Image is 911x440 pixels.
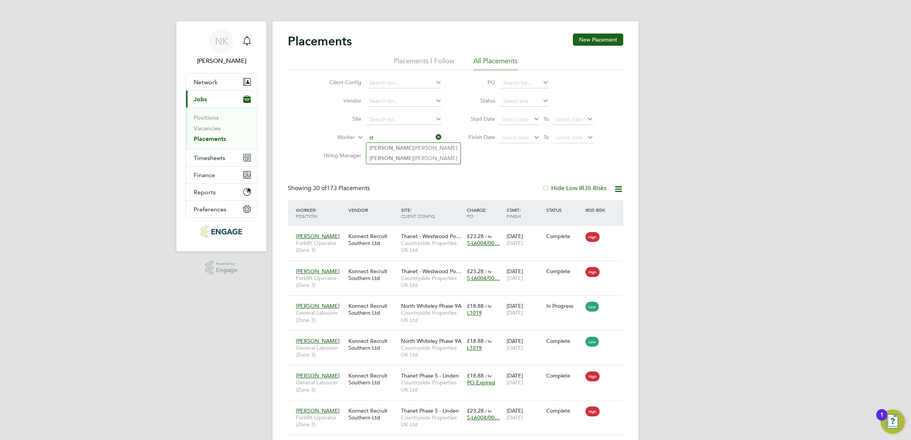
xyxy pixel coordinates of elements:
span: To [541,132,551,142]
li: [PERSON_NAME] [366,143,460,153]
span: / Position [296,207,317,219]
button: Finance [186,166,257,183]
span: Thanet - Westwood Po… [401,268,461,275]
span: / hr [485,373,492,379]
div: Start [505,203,544,223]
span: / hr [485,303,492,309]
a: [PERSON_NAME]Forklift Operator (Zone 3)Konnect Recruit Southern LtdThanet - Westwood Po…Countrysi... [294,229,623,235]
span: [DATE] [507,309,523,316]
span: £18.88 [467,372,484,379]
a: [PERSON_NAME]General Labourer (Zone 3)Konnect Recruit Southern LtdThanet Phase 5 - LindenCountrys... [294,368,623,374]
a: [PERSON_NAME]Forklift Operator (Zone 3)Konnect Recruit Southern LtdThanet - Westwood Po…Countrysi... [294,264,623,270]
button: Jobs [186,91,257,107]
span: £18.88 [467,302,484,309]
span: [DATE] [507,275,523,282]
span: Select date [502,134,529,141]
span: PO Expired [467,379,495,386]
span: NK [215,36,228,46]
span: £18.88 [467,338,484,344]
label: Client Config [318,79,361,86]
span: Countryside Properties UK Ltd [401,309,463,323]
div: Konnect Recruit Southern Ltd [346,403,399,425]
input: Select one [500,96,549,107]
span: [PERSON_NAME] [296,233,340,240]
span: General Labourer (Zone 3) [296,379,345,393]
span: / Finish [507,207,521,219]
span: S-L6004/00… [467,240,500,246]
span: [PERSON_NAME] [296,302,340,309]
label: Worker [311,134,355,141]
div: Complete [546,407,582,414]
span: Thanet - Westwood Po… [401,233,461,240]
div: Status [544,203,584,217]
div: [DATE] [505,299,544,320]
span: Finance [194,171,215,179]
span: General Labourer (Zone 3) [296,344,345,358]
span: Thanet Phase 5 - Linden [401,407,459,414]
span: S-L6004/00… [467,275,500,282]
div: 1 [880,415,884,425]
span: Countryside Properties UK Ltd [401,240,463,253]
span: [PERSON_NAME] [296,338,340,344]
img: konnectrecruit-logo-retina.png [201,226,242,238]
a: [PERSON_NAME]Forklift Operator (Zone 3)Konnect Recruit Southern LtdThanet Phase 5 - LindenCountry... [294,403,623,410]
span: Preferences [194,206,226,213]
div: Konnect Recruit Southern Ltd [346,334,399,355]
span: L1019 [467,309,482,316]
div: Showing [288,184,371,192]
span: Select date [555,116,583,123]
b: [PERSON_NAME] [369,155,414,162]
span: [PERSON_NAME] [296,268,340,275]
div: IR35 Risk [584,203,610,217]
span: [DATE] [507,240,523,246]
span: Countryside Properties UK Ltd [401,344,463,358]
li: Placements I Follow [394,56,454,70]
li: All Placements [473,56,518,70]
span: Low [585,302,599,312]
button: Timesheets [186,149,257,166]
button: Open Resource Center, 1 new notification [881,410,905,434]
a: NK[PERSON_NAME] [186,29,257,66]
span: Reports [194,189,216,196]
div: Konnect Recruit Southern Ltd [346,368,399,390]
div: [DATE] [505,264,544,285]
div: Complete [546,233,582,240]
input: Search for... [367,78,442,88]
span: High [585,406,600,416]
span: Select date [502,116,529,123]
div: Jobs [186,107,257,149]
h2: Placements [288,34,352,49]
span: £23.28 [467,233,484,240]
span: [PERSON_NAME] [296,372,340,379]
span: S-L6004/00… [467,414,500,421]
button: Preferences [186,201,257,218]
div: Charge [465,203,505,223]
span: / hr [485,408,492,414]
span: Countryside Properties UK Ltd [401,275,463,288]
span: / hr [485,269,492,274]
span: North Whiteley Phase 9A [401,302,462,309]
div: In Progress [546,302,582,309]
button: Network [186,74,257,90]
span: Forklift Operator (Zone 3) [296,275,345,288]
span: High [585,371,600,381]
a: Powered byEngage [205,261,238,275]
div: Konnect Recruit Southern Ltd [346,299,399,320]
label: Start Date [461,115,495,122]
span: To [541,114,551,124]
span: Timesheets [194,154,225,162]
span: High [585,267,600,277]
button: Reports [186,184,257,200]
a: Vacancies [194,125,221,132]
input: Search for... [500,78,549,88]
span: North Whiteley Phase 9A [401,338,462,344]
div: [DATE] [505,334,544,355]
input: Search for... [367,96,442,107]
span: High [585,232,600,242]
label: Site [318,115,361,122]
a: [PERSON_NAME]General Labourer (Zone 3)Konnect Recruit Southern LtdNorth Whiteley Phase 9ACountrys... [294,333,623,340]
span: Thanet Phase 5 - Linden [401,372,459,379]
span: / hr [485,338,492,344]
div: Konnect Recruit Southern Ltd [346,229,399,250]
b: [PERSON_NAME] [369,145,414,151]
